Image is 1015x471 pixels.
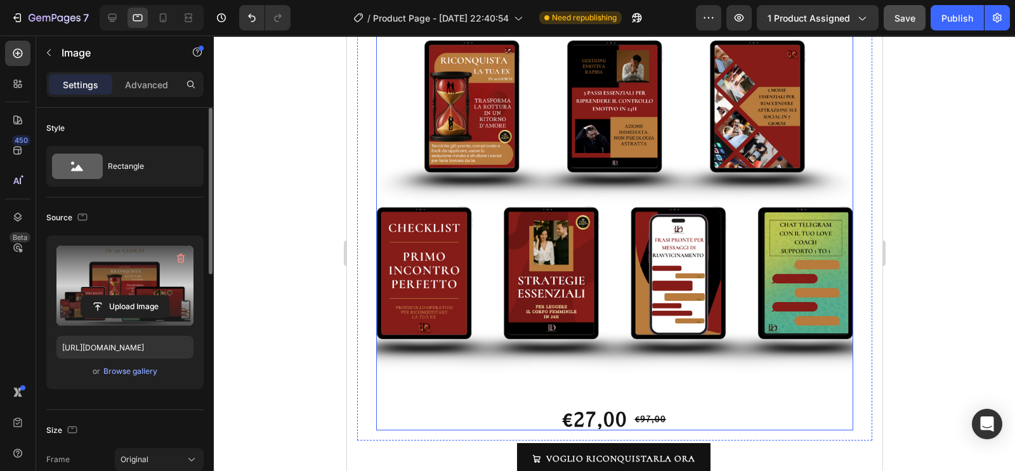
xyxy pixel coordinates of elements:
span: Need republishing [552,12,617,23]
input: https://example.com/image.jpg [56,336,193,359]
div: 450 [12,135,30,145]
div: Rectangle [108,152,185,181]
span: Product Page - [DATE] 22:40:54 [373,11,509,25]
p: 7 [83,10,89,25]
div: Publish [941,11,973,25]
span: Save [894,13,915,23]
div: €27,00 [214,371,282,397]
button: VOGLIO RICONQUISTARLA ORA [170,408,363,439]
button: Save [884,5,926,30]
p: Image [62,45,169,60]
button: Publish [931,5,984,30]
div: Style [46,123,65,134]
button: Upload Image [81,295,169,318]
div: Open Intercom Messenger [972,409,1002,439]
button: 1 product assigned [757,5,879,30]
div: Undo/Redo [239,5,291,30]
button: Browse gallery [103,365,158,378]
div: €97,00 [287,375,320,393]
div: Beta [10,232,30,242]
div: VOGLIO RICONQUISTARLA ORA [199,415,348,431]
p: Settings [63,78,98,91]
div: Size [46,422,80,439]
div: Browse gallery [103,366,157,377]
button: 7 [5,5,95,30]
label: Frame [46,454,70,465]
iframe: Design area [347,36,882,471]
span: 1 product assigned [768,11,850,25]
span: or [93,364,100,379]
button: Original [115,448,204,471]
div: Source [46,209,90,227]
span: / [367,11,370,25]
p: Advanced [125,78,168,91]
span: Original [121,454,148,465]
